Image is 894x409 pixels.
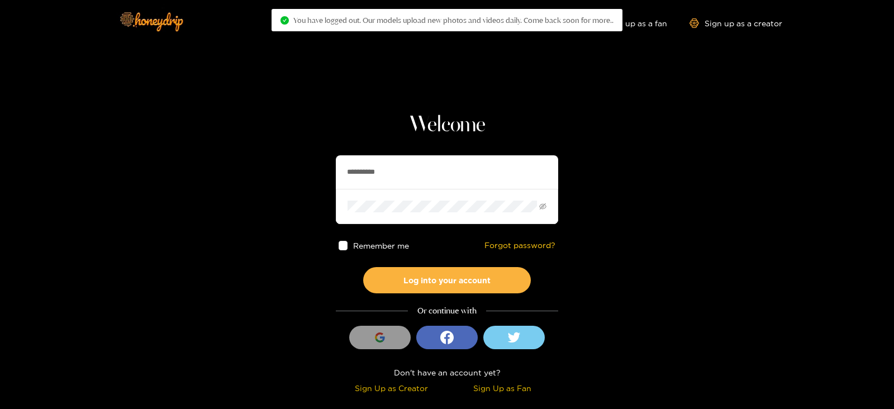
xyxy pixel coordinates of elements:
button: Log into your account [363,267,531,293]
span: You have logged out. Our models upload new photos and videos daily. Come back soon for more.. [293,16,614,25]
div: Or continue with [336,305,558,317]
a: Sign up as a creator [689,18,782,28]
a: Sign up as a fan [591,18,667,28]
span: eye-invisible [539,203,546,210]
div: Sign Up as Creator [339,382,444,394]
h1: Welcome [336,112,558,139]
a: Forgot password? [484,241,555,250]
div: Don't have an account yet? [336,366,558,379]
span: check-circle [280,16,289,25]
span: Remember me [354,241,410,250]
div: Sign Up as Fan [450,382,555,394]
